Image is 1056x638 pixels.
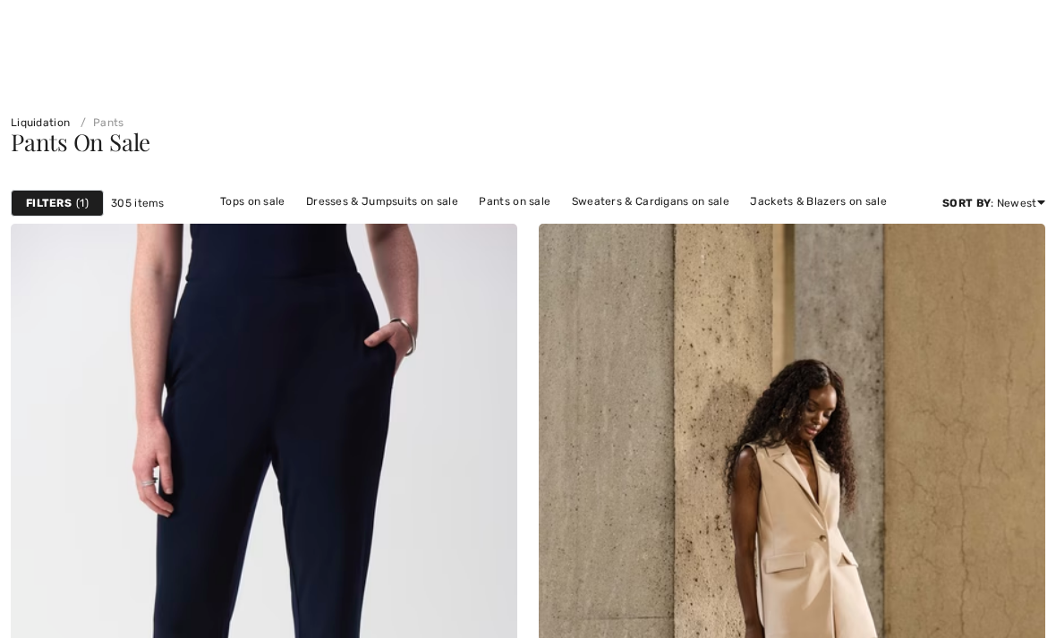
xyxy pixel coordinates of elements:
[76,195,89,211] span: 1
[450,213,539,236] a: Skirts on sale
[297,190,467,213] a: Dresses & Jumpsuits on sale
[942,197,991,209] strong: Sort By
[942,195,1045,211] div: : Newest
[470,190,559,213] a: Pants on sale
[211,190,294,213] a: Tops on sale
[741,190,896,213] a: Jackets & Blazers on sale
[11,116,70,129] a: Liquidation
[563,190,738,213] a: Sweaters & Cardigans on sale
[11,126,150,157] span: Pants On Sale
[26,195,72,211] strong: Filters
[111,195,165,211] span: 305 items
[541,213,657,236] a: Outerwear on sale
[73,116,124,129] a: Pants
